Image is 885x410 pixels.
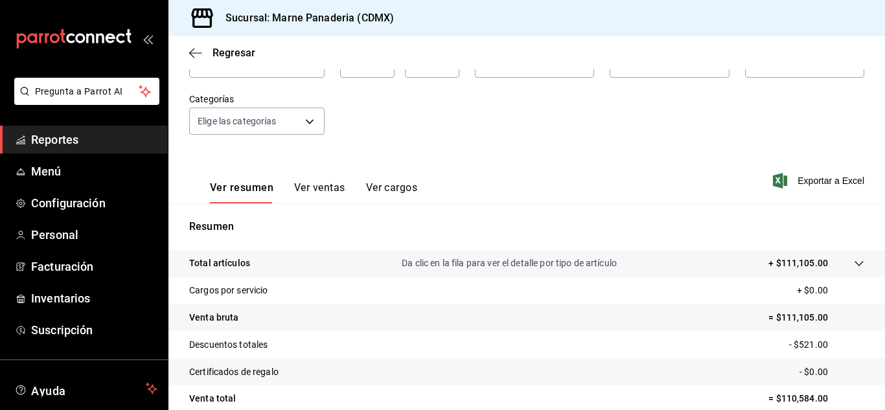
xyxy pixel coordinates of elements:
[31,163,157,180] span: Menú
[189,338,268,352] p: Descuentos totales
[366,181,418,203] button: Ver cargos
[198,115,277,128] span: Elige las categorías
[9,94,159,108] a: Pregunta a Parrot AI
[768,392,864,405] p: = $110,584.00
[31,321,157,339] span: Suscripción
[189,311,238,325] p: Venta bruta
[189,219,864,234] p: Resumen
[402,256,617,270] p: Da clic en la fila para ver el detalle por tipo de artículo
[31,381,141,396] span: Ayuda
[189,392,236,405] p: Venta total
[768,311,864,325] p: = $111,105.00
[189,95,325,104] label: Categorías
[799,365,864,379] p: - $0.00
[789,338,864,352] p: - $521.00
[189,256,250,270] p: Total artículos
[35,85,139,98] span: Pregunta a Parrot AI
[143,34,153,44] button: open_drawer_menu
[797,284,864,297] p: + $0.00
[31,194,157,212] span: Configuración
[189,47,255,59] button: Regresar
[210,181,417,203] div: navigation tabs
[31,226,157,244] span: Personal
[213,47,255,59] span: Regresar
[14,78,159,105] button: Pregunta a Parrot AI
[31,131,157,148] span: Reportes
[776,173,864,188] button: Exportar a Excel
[31,258,157,275] span: Facturación
[189,365,279,379] p: Certificados de regalo
[215,10,394,26] h3: Sucursal: Marne Panaderia (CDMX)
[189,284,268,297] p: Cargos por servicio
[768,256,828,270] p: + $111,105.00
[210,181,273,203] button: Ver resumen
[294,181,345,203] button: Ver ventas
[31,290,157,307] span: Inventarios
